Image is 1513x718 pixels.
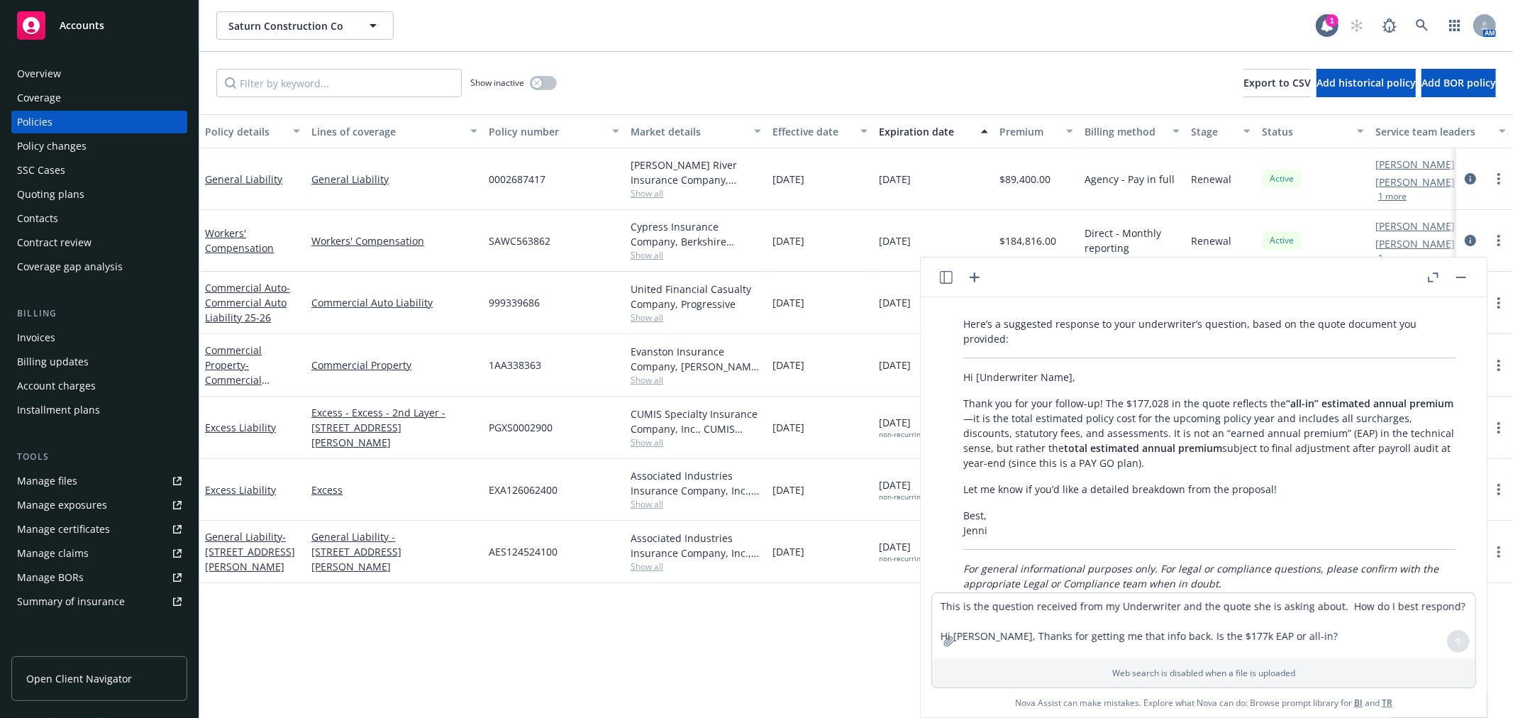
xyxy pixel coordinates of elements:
[311,529,477,574] a: General Liability - [STREET_ADDRESS][PERSON_NAME]
[631,282,761,311] div: United Financial Casualty Company, Progressive
[879,233,911,248] span: [DATE]
[11,470,187,492] a: Manage files
[994,114,1079,148] button: Premium
[631,407,761,436] div: CUMIS Specialty Insurance Company, Inc., CUMIS Specialty Insurance Company, Inc., CRC Group
[1185,114,1256,148] button: Stage
[1378,254,1407,263] button: 1 more
[489,233,550,248] span: SAWC563862
[17,231,92,254] div: Contract review
[11,6,187,45] a: Accounts
[205,343,262,402] a: Commercial Property
[489,358,541,372] span: 1AA338363
[11,641,187,656] div: Analytics hub
[205,421,276,434] a: Excess Liability
[216,69,462,97] input: Filter by keyword...
[1462,232,1479,249] a: circleInformation
[999,172,1051,187] span: $89,400.00
[205,172,282,186] a: General Liability
[17,183,84,206] div: Quoting plans
[1490,543,1507,560] a: more
[17,87,61,109] div: Coverage
[1441,11,1469,40] a: Switch app
[772,172,804,187] span: [DATE]
[1490,419,1507,436] a: more
[11,111,187,133] a: Policies
[17,255,123,278] div: Coverage gap analysis
[11,494,187,517] span: Manage exposures
[631,219,761,249] div: Cypress Insurance Company, Berkshire Hathaway Homestate Companies (BHHC)
[311,124,462,139] div: Lines of coverage
[1421,69,1496,97] button: Add BOR policy
[879,172,911,187] span: [DATE]
[17,62,61,85] div: Overview
[879,554,924,563] div: non-recurring
[205,530,295,573] span: - [STREET_ADDRESS][PERSON_NAME]
[483,114,625,148] button: Policy number
[489,295,540,310] span: 999339686
[1375,124,1490,139] div: Service team leaders
[1375,11,1404,40] a: Report a Bug
[11,326,187,349] a: Invoices
[772,420,804,435] span: [DATE]
[1354,697,1363,709] a: BI
[11,542,187,565] a: Manage claims
[631,344,761,374] div: Evanston Insurance Company, [PERSON_NAME] Insurance, Amwins
[216,11,394,40] button: Saturn Construction Co
[11,566,187,589] a: Manage BORs
[17,518,110,541] div: Manage certificates
[1421,76,1496,89] span: Add BOR policy
[306,114,483,148] button: Lines of coverage
[879,539,924,563] span: [DATE]
[1490,232,1507,249] a: more
[1085,172,1175,187] span: Agency - Pay in full
[11,135,187,158] a: Policy changes
[772,358,804,372] span: [DATE]
[11,450,187,464] div: Tools
[631,531,761,560] div: Associated Industries Insurance Company, Inc., AmTrust Financial Services, CRC Group
[1490,481,1507,498] a: more
[772,233,804,248] span: [DATE]
[1375,157,1455,172] a: [PERSON_NAME]
[1268,172,1296,185] span: Active
[625,114,767,148] button: Market details
[199,114,306,148] button: Policy details
[772,482,804,497] span: [DATE]
[17,159,65,182] div: SSC Cases
[205,124,284,139] div: Policy details
[1490,170,1507,187] a: more
[873,114,994,148] button: Expiration date
[767,114,873,148] button: Effective date
[1085,226,1180,255] span: Direct - Monthly reporting
[1191,124,1235,139] div: Stage
[879,124,972,139] div: Expiration date
[17,566,84,589] div: Manage BORs
[1408,11,1436,40] a: Search
[489,482,558,497] span: EXA126062400
[205,358,270,402] span: - Commercial Property
[772,544,804,559] span: [DATE]
[631,158,761,187] div: [PERSON_NAME] River Insurance Company, [PERSON_NAME] River Group, CRC Group
[17,350,89,373] div: Billing updates
[631,560,761,573] span: Show all
[311,295,477,310] a: Commercial Auto Liability
[17,542,89,565] div: Manage claims
[17,135,87,158] div: Policy changes
[879,477,924,502] span: [DATE]
[11,306,187,321] div: Billing
[11,183,187,206] a: Quoting plans
[879,358,911,372] span: [DATE]
[963,562,1439,590] em: For general informational purposes only. For legal or compliance questions, please confirm with t...
[631,374,761,386] span: Show all
[489,124,604,139] div: Policy number
[17,399,100,421] div: Installment plans
[1256,114,1370,148] button: Status
[205,483,276,497] a: Excess Liability
[470,77,524,89] span: Show inactive
[631,468,761,498] div: Associated Industries Insurance Company, Inc., AmTrust Financial Services, CRC Group
[11,231,187,254] a: Contract review
[631,311,761,324] span: Show all
[311,405,477,450] a: Excess - Excess - 2nd Layer - [STREET_ADDRESS][PERSON_NAME]
[1375,175,1455,189] a: [PERSON_NAME]
[17,207,58,230] div: Contacts
[17,111,52,133] div: Policies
